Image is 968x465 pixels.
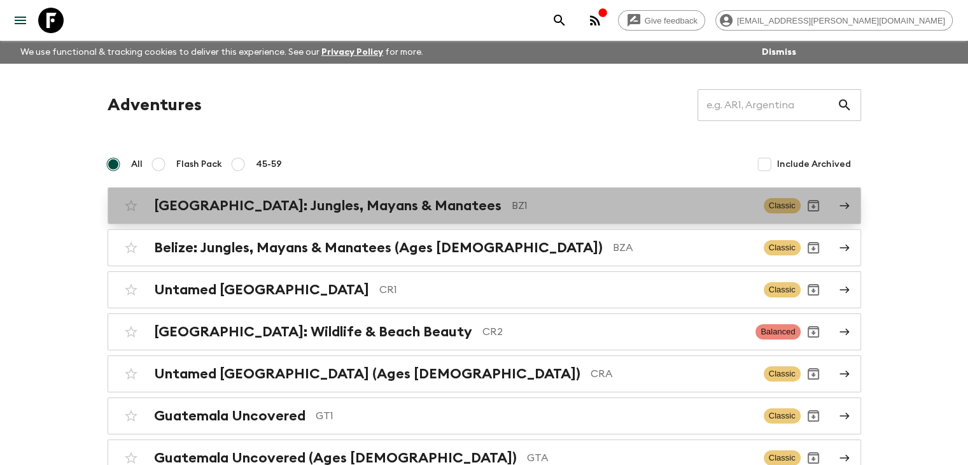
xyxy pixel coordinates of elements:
p: We use functional & tracking cookies to deliver this experience. See our for more. [15,41,428,64]
h2: Untamed [GEOGRAPHIC_DATA] [154,282,369,298]
p: BZ1 [512,198,754,213]
span: Flash Pack [176,158,222,171]
button: search adventures [547,8,572,33]
button: Archive [801,319,826,345]
p: CR1 [379,282,754,297]
button: Archive [801,361,826,387]
p: GT1 [316,408,754,424]
h2: [GEOGRAPHIC_DATA]: Wildlife & Beach Beauty [154,324,472,340]
a: Untamed [GEOGRAPHIC_DATA] (Ages [DEMOGRAPHIC_DATA])CRAClassicArchive [108,355,861,392]
p: CRA [591,366,754,382]
a: Guatemala UncoveredGT1ClassicArchive [108,397,861,434]
button: Archive [801,403,826,429]
a: Untamed [GEOGRAPHIC_DATA]CR1ClassicArchive [108,271,861,308]
span: Give feedback [638,16,705,25]
p: BZA [613,240,754,255]
h2: Belize: Jungles, Mayans & Manatees (Ages [DEMOGRAPHIC_DATA]) [154,240,603,256]
button: menu [8,8,33,33]
h2: Guatemala Uncovered [154,408,305,424]
p: CR2 [482,324,746,340]
a: Belize: Jungles, Mayans & Manatees (Ages [DEMOGRAPHIC_DATA])BZAClassicArchive [108,229,861,266]
h2: [GEOGRAPHIC_DATA]: Jungles, Mayans & Manatees [154,197,502,214]
h1: Adventures [108,92,202,118]
a: Privacy Policy [321,48,383,57]
a: [GEOGRAPHIC_DATA]: Jungles, Mayans & ManateesBZ1ClassicArchive [108,187,861,224]
a: Give feedback [618,10,705,31]
span: Classic [764,198,801,213]
span: Balanced [755,324,800,340]
span: Include Archived [777,158,851,171]
span: [EMAIL_ADDRESS][PERSON_NAME][DOMAIN_NAME] [730,16,952,25]
span: Classic [764,408,801,424]
a: [GEOGRAPHIC_DATA]: Wildlife & Beach BeautyCR2BalancedArchive [108,313,861,350]
div: [EMAIL_ADDRESS][PERSON_NAME][DOMAIN_NAME] [715,10,953,31]
span: All [131,158,143,171]
span: Classic [764,282,801,297]
span: 45-59 [256,158,282,171]
span: Classic [764,240,801,255]
button: Dismiss [759,43,799,61]
button: Archive [801,277,826,303]
input: e.g. AR1, Argentina [698,87,837,123]
span: Classic [764,366,801,382]
h2: Untamed [GEOGRAPHIC_DATA] (Ages [DEMOGRAPHIC_DATA]) [154,366,580,382]
button: Archive [801,193,826,218]
button: Archive [801,235,826,261]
